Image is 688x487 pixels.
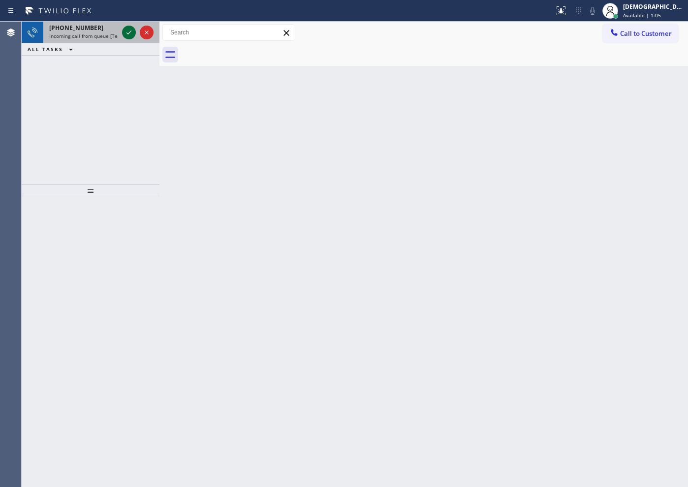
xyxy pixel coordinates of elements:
div: [DEMOGRAPHIC_DATA][PERSON_NAME] [623,2,685,11]
span: Call to Customer [620,29,672,38]
button: Mute [586,4,599,18]
button: Reject [140,26,154,39]
input: Search [163,25,295,40]
span: [PHONE_NUMBER] [49,24,103,32]
button: Call to Customer [603,24,678,43]
span: Available | 1:05 [623,12,661,19]
span: Incoming call from queue [Test] All [49,32,131,39]
span: ALL TASKS [28,46,63,53]
button: Accept [122,26,136,39]
button: ALL TASKS [22,43,83,55]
